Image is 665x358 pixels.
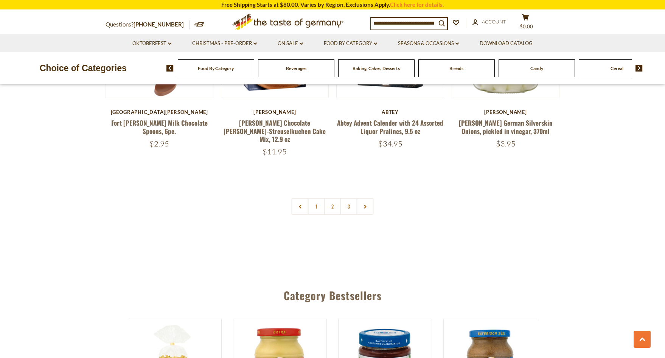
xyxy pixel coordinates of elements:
[611,65,623,71] a: Cereal
[480,39,533,48] a: Download Catalog
[106,109,213,115] div: [GEOGRAPHIC_DATA][PERSON_NAME]
[111,118,208,135] a: Fort [PERSON_NAME] Milk Chocolate Spoons, 6pc.
[149,139,169,148] span: $2.95
[449,65,463,71] a: Breads
[198,65,234,71] a: Food By Category
[278,39,303,48] a: On Sale
[514,14,537,33] button: $0.00
[166,65,174,72] img: previous arrow
[635,65,643,72] img: next arrow
[452,109,559,115] div: [PERSON_NAME]
[324,198,341,215] a: 2
[224,118,326,144] a: [PERSON_NAME] Chocolate [PERSON_NAME]-Streuselkuchen Cake Mix, 12.9 oz
[398,39,459,48] a: Seasons & Occasions
[336,109,444,115] div: Abtey
[378,139,402,148] span: $34.95
[286,65,306,71] a: Beverages
[340,198,357,215] a: 3
[132,39,171,48] a: Oktoberfest
[482,19,506,25] span: Account
[530,65,543,71] a: Candy
[70,278,595,309] div: Category Bestsellers
[308,198,325,215] a: 1
[106,20,190,30] p: Questions?
[496,139,516,148] span: $3.95
[520,23,533,30] span: $0.00
[221,109,329,115] div: [PERSON_NAME]
[472,18,506,26] a: Account
[337,118,443,135] a: Abtey Advent Calender with 24 Assorted Liquor Pralines, 9.5 oz
[353,65,400,71] a: Baking, Cakes, Desserts
[459,118,553,135] a: [PERSON_NAME] German Silverskin Onions, pickled in vinegar, 370ml
[263,147,287,156] span: $11.95
[192,39,257,48] a: Christmas - PRE-ORDER
[390,1,444,8] a: Click here for details.
[134,21,184,28] a: [PHONE_NUMBER]
[324,39,377,48] a: Food By Category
